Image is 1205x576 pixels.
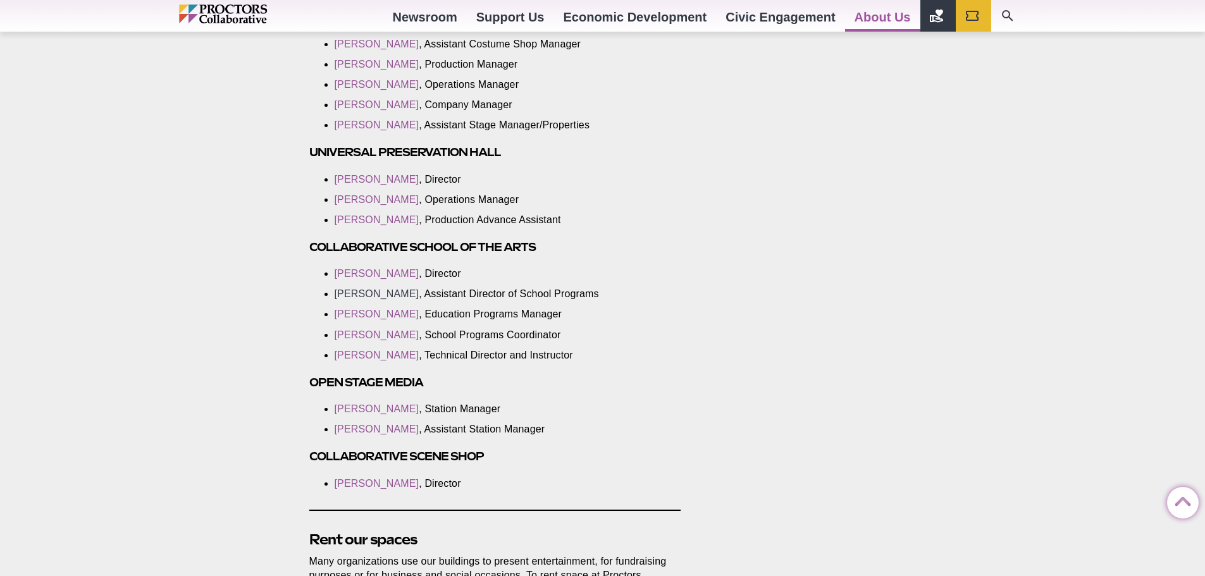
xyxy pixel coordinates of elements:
a: [PERSON_NAME] [335,119,419,130]
a: [PERSON_NAME] [335,174,419,185]
a: [PERSON_NAME] [335,350,419,360]
h3: Open Stage Media [309,375,681,389]
a: [PERSON_NAME] [335,309,419,319]
li: , Assistant Costume Shop Manager [335,37,662,51]
li: , Company Manager [335,98,662,112]
a: [PERSON_NAME] [335,79,419,90]
h3: Collaborative Scene Shop [309,449,681,463]
img: Proctors logo [179,4,321,23]
a: [PERSON_NAME] [335,214,419,225]
a: [PERSON_NAME] [335,268,419,279]
a: Back to Top [1167,487,1192,513]
li: , Education Programs Manager [335,307,662,321]
h3: Collaborative School of the Arts [309,240,681,254]
a: [PERSON_NAME] [335,59,419,70]
a: [PERSON_NAME] [335,329,419,340]
li: , Assistant Director of School Programs [335,287,662,301]
li: , Station Manager [335,402,662,416]
li: , Director [335,477,662,491]
li: , Technical Director and Instructor [335,348,662,362]
a: [PERSON_NAME] [335,194,419,205]
a: [PERSON_NAME] [335,403,419,414]
li: , Assistant Station Manager [335,422,662,436]
li: , Production Manager [335,58,662,71]
li: , Operations Manager [335,193,662,207]
li: , Assistant Stage Manager/Properties [335,118,662,132]
a: [PERSON_NAME] [335,288,419,299]
a: [PERSON_NAME] [335,424,419,434]
li: , Director [335,267,662,281]
a: [PERSON_NAME] [335,99,419,110]
li: , Operations Manager [335,78,662,92]
a: [PERSON_NAME] [335,39,419,49]
a: [PERSON_NAME] [335,478,419,489]
li: , Director [335,173,662,187]
li: , School Programs Coordinator [335,328,662,342]
h3: Universal Preservation Hall [309,145,681,159]
li: , Production Advance Assistant [335,213,662,227]
b: Rent our spaces [309,531,417,548]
